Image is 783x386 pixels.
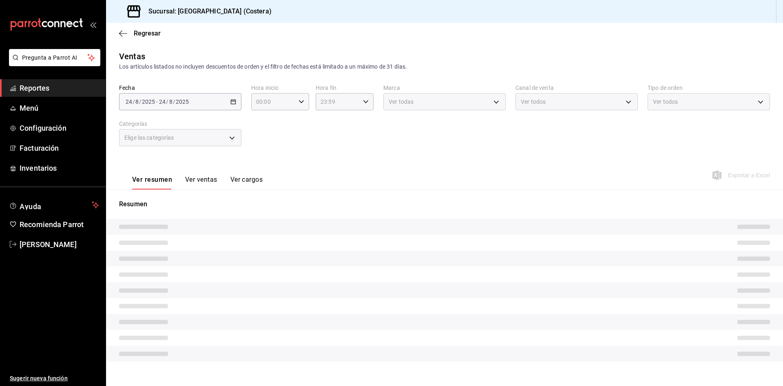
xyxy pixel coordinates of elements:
label: Hora inicio [251,85,309,91]
span: Menú [20,103,99,114]
label: Hora fin [316,85,374,91]
span: Recomienda Parrot [20,219,99,230]
label: Fecha [119,85,241,91]
span: Elige las categorías [124,134,174,142]
button: Regresar [119,29,161,37]
span: Pregunta a Parrot AI [22,54,88,62]
input: -- [169,98,173,105]
div: Los artículos listados no incluyen descuentos de orden y el filtro de fechas está limitado a un m... [119,62,770,71]
span: / [166,98,168,105]
input: ---- [142,98,155,105]
span: Inventarios [20,163,99,174]
input: ---- [175,98,189,105]
label: Tipo de orden [648,85,770,91]
button: Ver cargos [230,176,263,190]
label: Categorías [119,121,241,127]
p: Resumen [119,199,770,209]
label: Marca [383,85,506,91]
span: Reportes [20,83,99,94]
input: -- [125,98,133,105]
span: / [139,98,142,105]
input: -- [159,98,166,105]
button: Ver ventas [185,176,217,190]
span: Sugerir nueva función [10,374,99,383]
span: Ayuda [20,200,88,210]
button: Pregunta a Parrot AI [9,49,100,66]
span: [PERSON_NAME] [20,239,99,250]
span: - [156,98,158,105]
span: / [173,98,175,105]
label: Canal de venta [515,85,638,91]
div: Ventas [119,50,145,62]
span: Configuración [20,123,99,134]
h3: Sucursal: [GEOGRAPHIC_DATA] (Costera) [142,7,272,16]
span: Ver todos [521,98,546,106]
span: Regresar [134,29,161,37]
span: Ver todas [389,98,414,106]
button: open_drawer_menu [90,21,96,28]
span: / [133,98,135,105]
input: -- [135,98,139,105]
a: Pregunta a Parrot AI [6,59,100,68]
div: navigation tabs [132,176,263,190]
button: Ver resumen [132,176,172,190]
span: Ver todos [653,98,678,106]
span: Facturación [20,143,99,154]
